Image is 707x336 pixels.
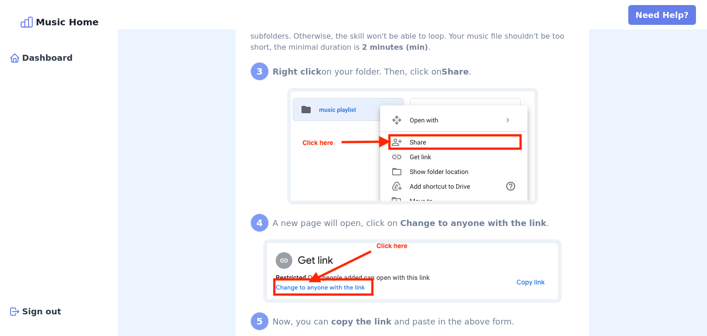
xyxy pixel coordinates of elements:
[272,67,321,76] b: Right click
[441,67,469,76] b: Share
[272,65,471,78] div: on your folder. Then, click on .
[6,301,112,321] button: Sign out
[272,217,549,229] div: A new page will open, click on .
[250,62,269,81] div: 3
[331,317,392,326] b: copy the link
[250,312,269,330] div: 5
[272,315,514,328] div: Now, you can and paste in the above form.
[250,214,269,232] div: 4
[362,43,428,52] b: 2 minutes (min)
[400,218,546,228] b: Change to anyone with the link
[628,11,696,20] a: Need Help?
[287,88,538,204] img: Share your folder
[6,15,112,29] div: Music Home
[628,5,696,25] button: Need Help?
[263,239,562,303] img: Make your folder public
[6,48,112,68] a: Dashboard
[250,20,574,53] div: Please make sure your folder contains music file and shouldn't contain any subfolders. Otherwise,...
